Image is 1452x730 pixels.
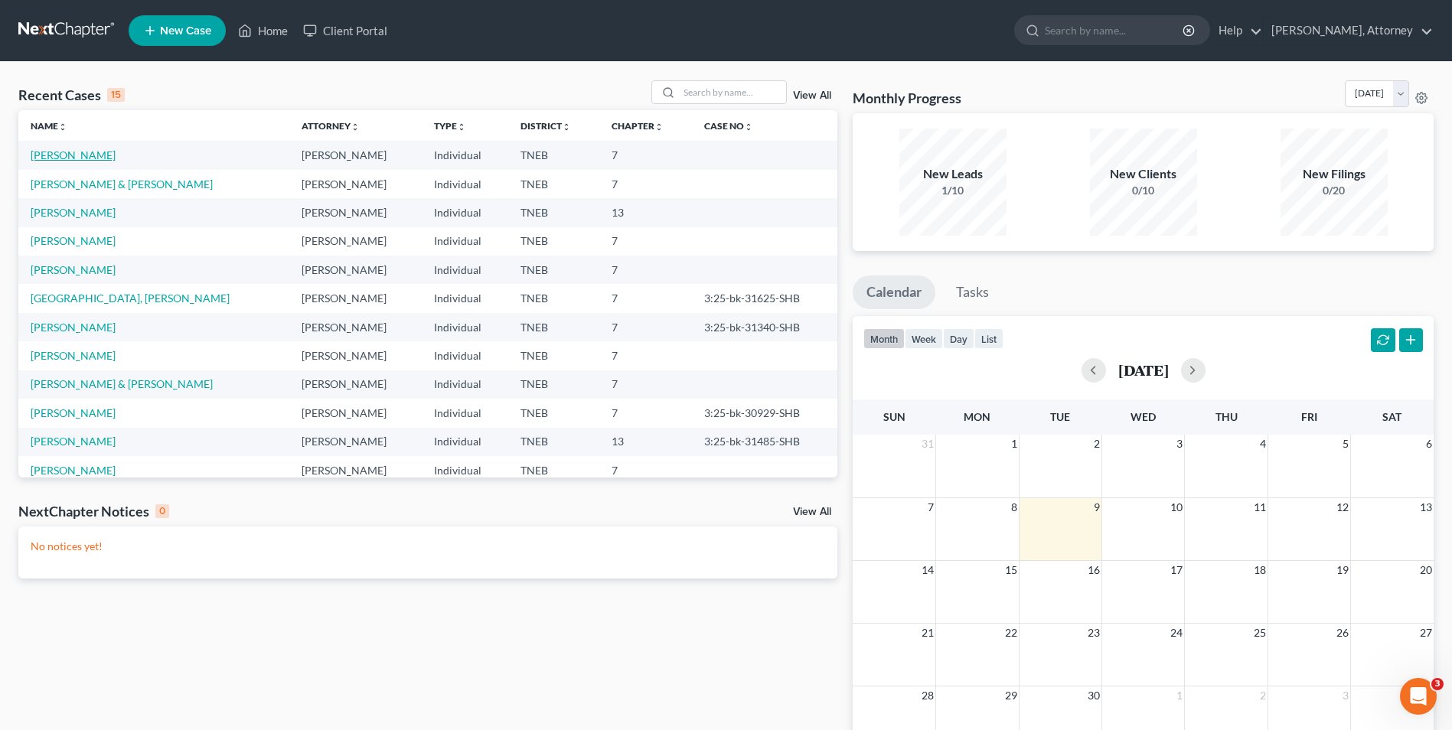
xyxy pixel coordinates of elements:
span: 19 [1335,561,1350,579]
div: 0/20 [1281,183,1388,198]
td: 7 [599,370,692,399]
span: 15 [1003,561,1019,579]
a: [GEOGRAPHIC_DATA], [PERSON_NAME] [31,292,230,305]
span: Mon [964,410,990,423]
span: 21 [920,624,935,642]
a: View All [793,90,831,101]
span: 5 [1341,435,1350,453]
span: 1 [1010,435,1019,453]
a: [PERSON_NAME] [31,148,116,161]
span: 16 [1086,561,1101,579]
i: unfold_more [562,122,571,132]
span: 2 [1092,435,1101,453]
span: 22 [1003,624,1019,642]
span: 6 [1424,435,1434,453]
a: Districtunfold_more [520,120,571,132]
a: Chapterunfold_more [612,120,664,132]
td: [PERSON_NAME] [289,284,422,312]
div: New Filings [1281,165,1388,183]
td: Individual [422,456,509,484]
span: 14 [920,561,935,579]
a: [PERSON_NAME] & [PERSON_NAME] [31,377,213,390]
td: Individual [422,170,509,198]
td: TNEB [508,428,599,456]
span: 27 [1418,624,1434,642]
span: 31 [920,435,935,453]
i: unfold_more [351,122,360,132]
div: Recent Cases [18,86,125,104]
td: 7 [599,256,692,284]
a: [PERSON_NAME] [31,263,116,276]
a: Attorneyunfold_more [302,120,360,132]
button: week [905,328,943,349]
span: 20 [1418,561,1434,579]
td: TNEB [508,370,599,399]
td: Individual [422,141,509,169]
h3: Monthly Progress [853,89,961,107]
span: 8 [1010,498,1019,517]
td: 7 [599,170,692,198]
a: [PERSON_NAME] [31,234,116,247]
a: [PERSON_NAME] [31,206,116,219]
iframe: Intercom live chat [1400,678,1437,715]
i: unfold_more [654,122,664,132]
td: [PERSON_NAME] [289,313,422,341]
span: Sun [883,410,905,423]
span: 4 [1258,435,1268,453]
i: unfold_more [744,122,753,132]
span: 3 [1175,435,1184,453]
td: TNEB [508,456,599,484]
a: [PERSON_NAME] [31,349,116,362]
span: 1 [1175,686,1184,705]
span: 26 [1335,624,1350,642]
td: [PERSON_NAME] [289,198,422,226]
span: 3 [1341,686,1350,705]
button: month [863,328,905,349]
span: Thu [1215,410,1238,423]
td: Individual [422,370,509,399]
input: Search by name... [1045,16,1185,44]
td: Individual [422,198,509,226]
span: 13 [1418,498,1434,517]
td: TNEB [508,141,599,169]
span: Fri [1301,410,1317,423]
h2: [DATE] [1118,362,1169,378]
div: 15 [107,88,125,102]
a: [PERSON_NAME] [31,435,116,448]
div: 0 [155,504,169,518]
td: 3:25-bk-31340-SHB [692,313,837,341]
p: No notices yet! [31,539,825,554]
a: Case Nounfold_more [704,120,753,132]
td: [PERSON_NAME] [289,141,422,169]
a: Home [230,17,295,44]
td: 13 [599,428,692,456]
td: [PERSON_NAME] [289,456,422,484]
span: 12 [1335,498,1350,517]
span: 9 [1092,498,1101,517]
button: day [943,328,974,349]
span: 24 [1169,624,1184,642]
span: Wed [1131,410,1156,423]
span: New Case [160,25,211,37]
td: [PERSON_NAME] [289,341,422,370]
span: Tue [1050,410,1070,423]
div: 0/10 [1090,183,1197,198]
td: [PERSON_NAME] [289,170,422,198]
td: 3:25-bk-30929-SHB [692,399,837,427]
td: [PERSON_NAME] [289,227,422,256]
td: 7 [599,456,692,484]
span: Sat [1382,410,1401,423]
td: 13 [599,198,692,226]
td: 7 [599,341,692,370]
td: [PERSON_NAME] [289,370,422,399]
span: 17 [1169,561,1184,579]
td: [PERSON_NAME] [289,256,422,284]
a: Help [1211,17,1262,44]
input: Search by name... [679,81,786,103]
i: unfold_more [58,122,67,132]
span: 23 [1086,624,1101,642]
td: TNEB [508,284,599,312]
td: [PERSON_NAME] [289,428,422,456]
div: New Clients [1090,165,1197,183]
a: [PERSON_NAME] [31,406,116,419]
